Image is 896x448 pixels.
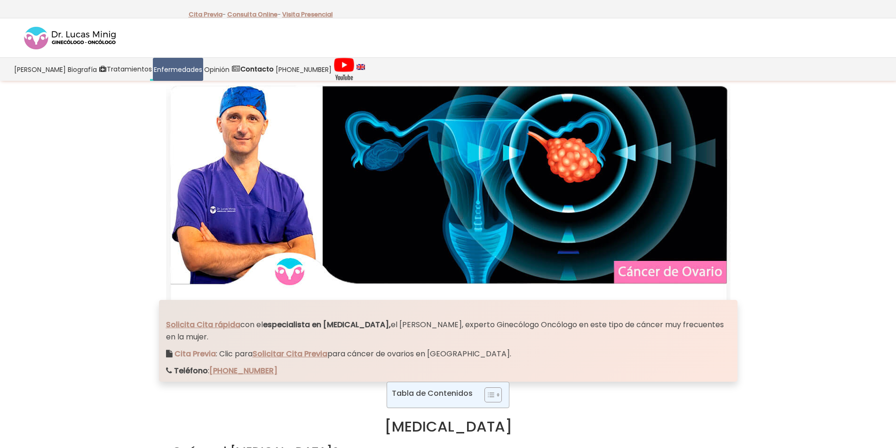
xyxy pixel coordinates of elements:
img: Cáncer de Ovario Sintomas y Tratamientos Lucas Minig [166,81,730,300]
img: Videos Youtube Ginecología [333,57,355,81]
a: Contacto [230,58,275,81]
span: Enfermedades [154,64,202,75]
h1: [MEDICAL_DATA] [166,417,730,435]
a: language english [356,58,366,81]
p: - [227,8,281,21]
span: Opinión [204,64,230,75]
a: Cita Previa [189,10,222,19]
p: con el el [PERSON_NAME], experto Ginecólogo Oncólogo en este tipo de cáncer muy frecuentes en la ... [166,319,730,343]
a: [PERSON_NAME] [13,58,67,81]
a: Cita Previa [174,348,216,359]
span: Biografía [68,64,97,75]
span: [PHONE_NUMBER] [276,64,332,75]
p: : Clic para para cáncer de ovarios en [GEOGRAPHIC_DATA]. [166,348,730,360]
p: : [166,365,730,377]
a: [PHONE_NUMBER] [275,58,333,81]
a: Solicitar Cita Previa [253,348,327,359]
span: Tratamientos [107,64,152,75]
img: language english [357,64,365,70]
a: Toggle Table of Content [477,387,500,403]
a: Solicita Cita rápida [166,319,240,330]
p: - [189,8,226,21]
a: Visita Presencial [282,10,333,19]
a: Opinión [203,58,230,81]
p: Tabla de Contenidos [392,388,473,399]
a: Enfermedades [153,58,203,81]
strong: especialista en [MEDICAL_DATA], [263,319,391,330]
span: [PERSON_NAME] [14,64,66,75]
a: [PHONE_NUMBER] [209,365,278,376]
a: Tratamientos [98,58,153,81]
a: Consulta Online [227,10,278,19]
strong: Teléfono [174,365,208,376]
strong: Contacto [240,64,274,74]
a: Biografía [67,58,98,81]
a: Videos Youtube Ginecología [333,58,356,81]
